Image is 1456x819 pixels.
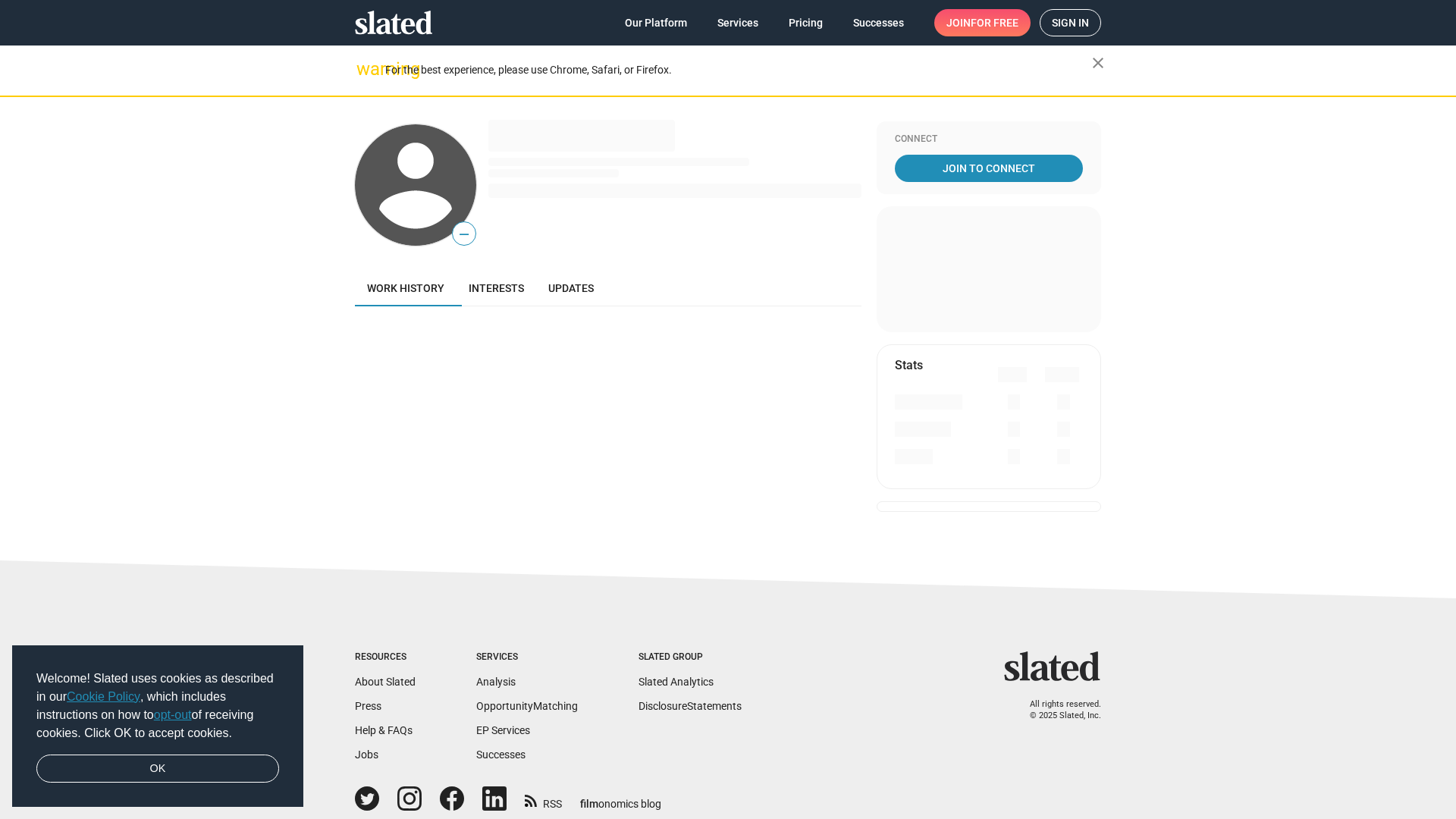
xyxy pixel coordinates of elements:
[639,651,742,664] div: Slated Group
[613,9,699,36] a: Our Platform
[895,133,1083,146] div: Connect
[625,9,687,36] span: Our Platform
[1040,9,1101,36] a: Sign in
[385,60,1092,80] div: For the best experience, please use Chrome, Safari, or Firefox.
[580,798,598,810] span: film
[355,651,416,664] div: Resources
[705,9,770,36] a: Services
[898,155,1080,182] span: Join To Connect
[934,9,1031,36] a: Joinfor free
[1014,699,1101,721] p: All rights reserved. © 2025 Slated, Inc.
[476,748,526,761] a: Successes
[639,700,742,712] a: DisclosureStatements
[67,690,140,703] a: Cookie Policy
[469,282,524,294] span: Interests
[476,724,530,736] a: EP Services
[457,270,536,306] a: Interests
[717,9,758,36] span: Services
[525,788,562,811] a: RSS
[639,676,714,688] a: Slated Analytics
[355,700,381,712] a: Press
[367,282,444,294] span: Work history
[536,270,606,306] a: Updates
[777,9,835,36] a: Pricing
[946,9,1018,36] span: Join
[841,9,916,36] a: Successes
[580,785,661,811] a: filmonomics blog
[356,60,375,78] mat-icon: warning
[355,270,457,306] a: Work history
[971,9,1018,36] span: for free
[1052,10,1089,36] span: Sign in
[355,748,378,761] a: Jobs
[789,9,823,36] span: Pricing
[548,282,594,294] span: Updates
[12,645,303,808] div: cookieconsent
[154,708,192,721] a: opt-out
[36,670,279,742] span: Welcome! Slated uses cookies as described in our , which includes instructions on how to of recei...
[476,700,578,712] a: OpportunityMatching
[36,755,279,783] a: dismiss cookie message
[476,651,578,664] div: Services
[895,357,923,373] mat-card-title: Stats
[355,724,413,736] a: Help & FAQs
[355,676,416,688] a: About Slated
[853,9,904,36] span: Successes
[476,676,516,688] a: Analysis
[453,224,475,244] span: —
[1089,54,1107,72] mat-icon: close
[895,155,1083,182] a: Join To Connect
